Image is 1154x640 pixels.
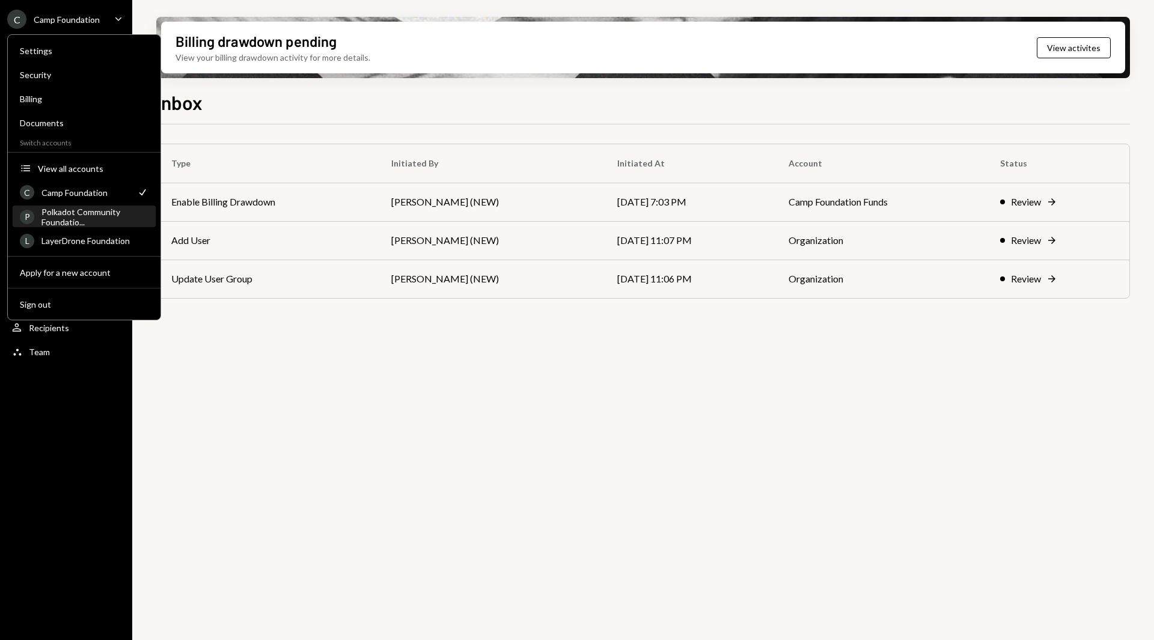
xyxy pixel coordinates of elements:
th: Type [157,144,377,183]
td: [DATE] 11:06 PM [603,260,774,298]
div: Review [1011,272,1041,286]
div: L [20,234,34,248]
a: Documents [13,112,156,133]
div: LayerDrone Foundation [41,236,148,246]
div: Team [29,347,50,357]
td: [DATE] 11:07 PM [603,221,774,260]
th: Initiated By [377,144,603,183]
div: Camp Foundation [41,187,129,198]
div: Switch accounts [8,136,160,147]
div: View all accounts [38,163,148,174]
div: P [20,210,34,224]
a: LLayerDrone Foundation [13,230,156,251]
div: Billing drawdown pending [176,31,337,51]
div: View your billing drawdown activity for more details. [176,51,370,64]
div: Review [1011,195,1041,209]
div: Recipients [29,323,69,333]
a: Recipients [7,317,125,338]
td: Camp Foundation Funds [774,183,986,221]
a: Team [7,341,125,362]
div: Camp Foundation [34,14,100,25]
h1: Inbox [156,90,203,114]
td: Update User Group [157,260,377,298]
a: Security [13,64,156,85]
div: C [7,10,26,29]
div: Settings [20,46,148,56]
th: Account [774,144,986,183]
td: Organization [774,221,986,260]
td: [DATE] 7:03 PM [603,183,774,221]
div: Review [1011,233,1041,248]
td: [PERSON_NAME] (NEW) [377,260,603,298]
th: Status [986,144,1129,183]
a: Settings [13,40,156,61]
td: Enable Billing Drawdown [157,183,377,221]
div: Documents [20,118,148,128]
button: View all accounts [13,158,156,180]
button: Apply for a new account [13,262,156,284]
td: [PERSON_NAME] (NEW) [377,183,603,221]
div: C [20,185,34,200]
button: Sign out [13,294,156,315]
div: Sign out [20,299,148,309]
div: Billing [20,94,148,104]
td: Add User [157,221,377,260]
a: PPolkadot Community Foundatio... [13,206,156,227]
div: Polkadot Community Foundatio... [41,207,148,227]
div: Security [20,70,148,80]
td: [PERSON_NAME] (NEW) [377,221,603,260]
div: Apply for a new account [20,267,148,278]
th: Initiated At [603,144,774,183]
button: View activites [1037,37,1111,58]
a: Billing [13,88,156,109]
td: Organization [774,260,986,298]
